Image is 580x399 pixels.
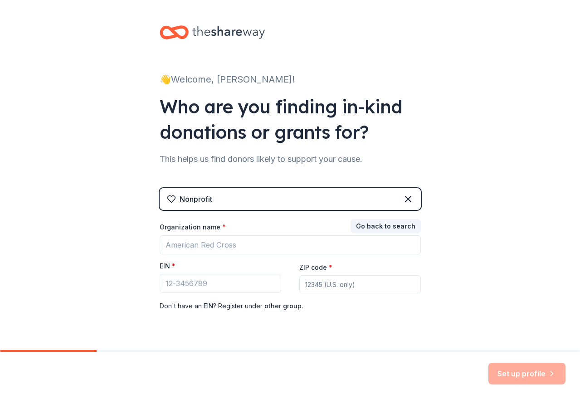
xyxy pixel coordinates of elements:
[160,235,421,254] input: American Red Cross
[160,94,421,145] div: Who are you finding in-kind donations or grants for?
[264,301,303,311] button: other group.
[160,274,281,293] input: 12-3456789
[160,223,226,232] label: Organization name
[160,152,421,166] div: This helps us find donors likely to support your cause.
[160,262,175,271] label: EIN
[180,194,212,204] div: Nonprofit
[299,275,421,293] input: 12345 (U.S. only)
[351,219,421,234] button: Go back to search
[160,301,421,311] div: Don ' t have an EIN? Register under
[160,72,421,87] div: 👋 Welcome, [PERSON_NAME]!
[299,263,332,272] label: ZIP code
